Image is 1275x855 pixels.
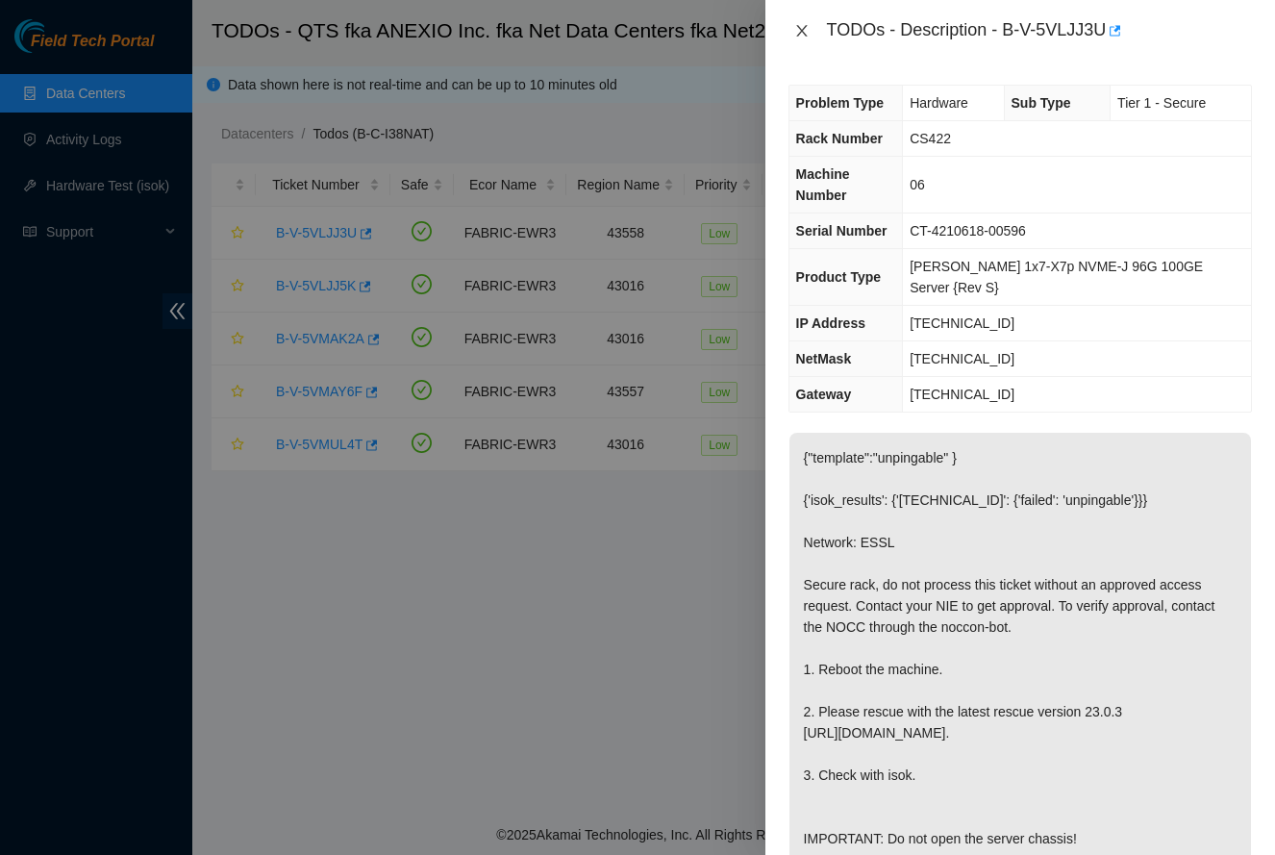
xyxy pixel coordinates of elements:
[910,259,1203,295] span: [PERSON_NAME] 1x7-X7p NVME-J 96G 100GE Server {Rev S}
[794,23,810,38] span: close
[788,22,815,40] button: Close
[910,131,951,146] span: CS422
[1117,95,1206,111] span: Tier 1 - Secure
[910,95,968,111] span: Hardware
[910,315,1014,331] span: [TECHNICAL_ID]
[796,315,865,331] span: IP Address
[910,387,1014,402] span: [TECHNICAL_ID]
[827,15,1252,46] div: TODOs - Description - B-V-5VLJJ3U
[796,269,881,285] span: Product Type
[910,351,1014,366] span: [TECHNICAL_ID]
[796,223,887,239] span: Serial Number
[796,95,885,111] span: Problem Type
[796,351,852,366] span: NetMask
[796,166,850,203] span: Machine Number
[910,223,1026,239] span: CT-4210618-00596
[796,387,852,402] span: Gateway
[910,177,925,192] span: 06
[796,131,883,146] span: Rack Number
[1012,95,1071,111] span: Sub Type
